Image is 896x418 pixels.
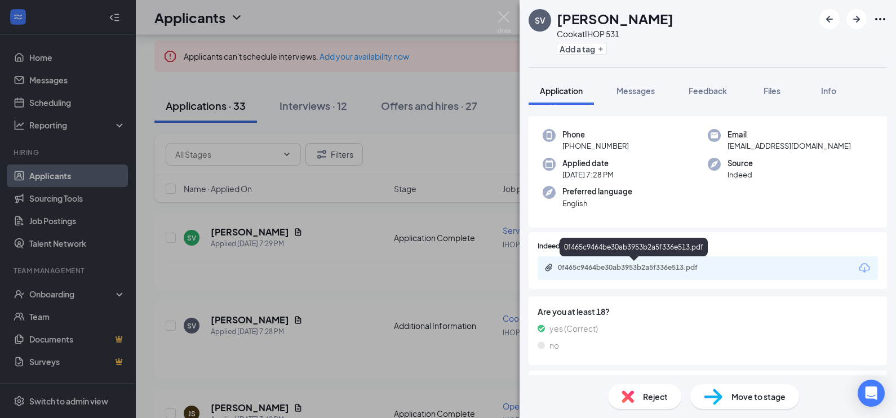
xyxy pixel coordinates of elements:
[616,86,655,96] span: Messages
[557,9,673,28] h1: [PERSON_NAME]
[728,169,753,180] span: Indeed
[728,129,851,140] span: Email
[731,390,786,403] span: Move to stage
[821,86,836,96] span: Info
[823,12,836,26] svg: ArrowLeftNew
[858,380,885,407] div: Open Intercom Messenger
[764,86,780,96] span: Files
[562,140,629,152] span: [PHONE_NUMBER]
[562,158,614,169] span: Applied date
[535,15,545,26] div: SV
[549,339,559,352] span: no
[873,12,887,26] svg: Ellipses
[858,261,871,275] svg: Download
[560,238,708,256] div: 0f465c9464be30ab3953b2a5f336e513.pdf
[846,9,867,29] button: ArrowRight
[557,43,607,55] button: PlusAdd a tag
[643,390,668,403] span: Reject
[819,9,840,29] button: ArrowLeftNew
[538,305,878,318] span: Are you at least 18?
[544,263,727,274] a: Paperclip0f465c9464be30ab3953b2a5f336e513.pdf
[544,263,553,272] svg: Paperclip
[850,12,863,26] svg: ArrowRight
[538,241,587,252] span: Indeed Resume
[562,198,632,209] span: English
[597,46,604,52] svg: Plus
[557,28,673,39] div: Cook at IHOP 531
[549,322,598,335] span: yes (Correct)
[562,129,629,140] span: Phone
[540,86,583,96] span: Application
[562,169,614,180] span: [DATE] 7:28 PM
[562,186,632,197] span: Preferred language
[728,158,753,169] span: Source
[558,263,716,272] div: 0f465c9464be30ab3953b2a5f336e513.pdf
[728,140,851,152] span: [EMAIL_ADDRESS][DOMAIN_NAME]
[689,86,727,96] span: Feedback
